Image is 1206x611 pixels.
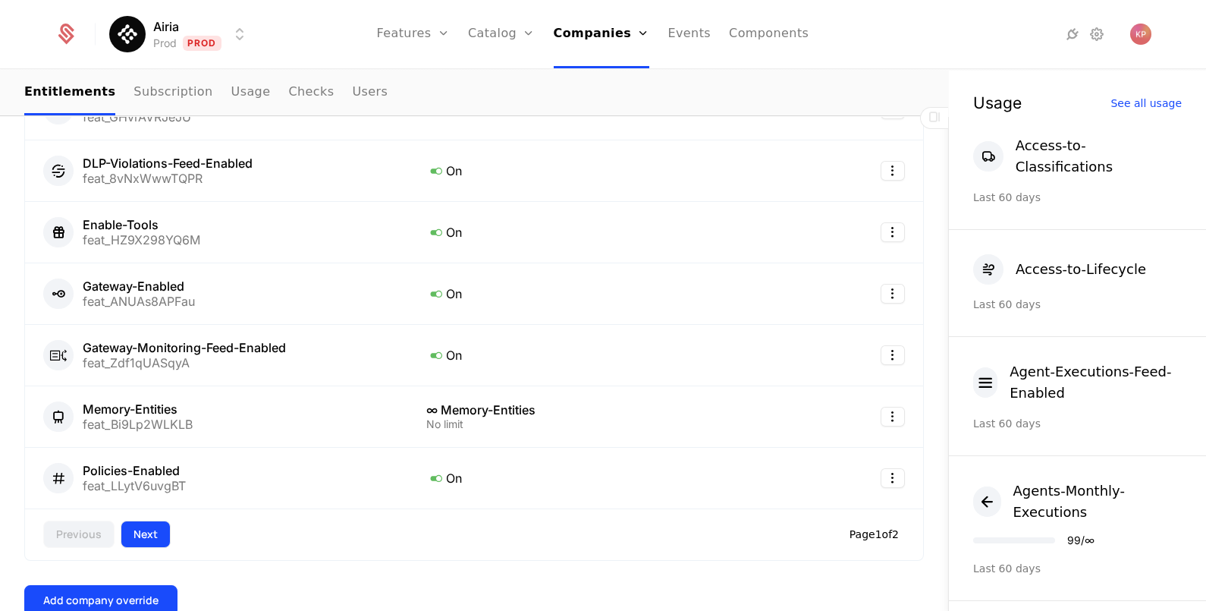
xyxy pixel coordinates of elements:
div: feat_HZ9X298YQ6M [83,234,200,246]
a: Integrations [1063,25,1082,43]
div: No limit [426,419,683,430]
div: feat_8vNxWwwTQPR [83,172,253,184]
div: Access-to-Classifications [1016,135,1182,178]
div: Gateway-Enabled [83,280,195,292]
div: Add company override [43,593,159,608]
div: Prod [153,36,177,51]
a: Entitlements [24,71,115,115]
button: Agent-Executions-Feed-Enabled [973,361,1182,404]
div: feat_Bi9Lp2WLKLB [83,418,193,430]
img: Airia [109,16,146,52]
div: On [426,345,683,365]
div: ∞ Memory-Entities [426,404,683,416]
div: feat_LLytV6uvgBT [83,480,186,492]
div: feat_Zdf1qUASqyA [83,357,286,369]
div: Access-to-Lifecycle [1016,259,1146,280]
button: Access-to-Classifications [973,135,1182,178]
div: Agents-Monthly-Executions [1013,480,1182,523]
div: Last 60 days [973,416,1182,431]
div: feat_GHvrAVRJeJU [83,111,265,123]
div: Last 60 days [973,297,1182,312]
button: Previous [43,521,115,548]
button: Select action [881,161,905,181]
span: Airia [153,17,179,36]
div: On [426,284,683,304]
div: feat_ANUAs8APFau [83,295,195,307]
button: Agents-Monthly-Executions [973,480,1182,523]
button: Access-to-Lifecycle [973,254,1146,285]
a: Subscription [133,71,212,115]
span: Prod [183,36,221,51]
div: Last 60 days [973,561,1182,576]
div: See all usage [1110,98,1182,109]
div: 99 / ∞ [1067,535,1095,546]
div: Last 60 days [973,190,1182,205]
div: On [426,222,683,242]
div: Usage [973,95,1022,111]
button: Next [121,521,171,548]
button: Select action [881,345,905,365]
a: Settings [1088,25,1106,43]
nav: Main [24,71,924,115]
button: Select environment [114,17,249,51]
div: Agent-Executions-Feed-Enabled [1010,361,1182,404]
button: Select action [881,468,905,488]
div: DLP-Violations-Feed-Enabled [83,157,253,169]
div: Memory-Entities [83,403,193,415]
a: Usage [231,71,271,115]
button: Select action [881,284,905,304]
a: Users [352,71,388,115]
div: Enable-Tools [83,219,200,231]
img: Katrina Peek [1130,24,1151,45]
div: Gateway-Monitoring-Feed-Enabled [83,342,286,354]
button: Open user button [1130,24,1151,45]
ul: Choose Sub Page [24,71,388,115]
div: Page 1 of 2 [850,527,905,542]
div: On [426,161,683,181]
button: Select action [881,222,905,242]
a: Checks [288,71,334,115]
button: Select action [881,407,905,427]
div: Policies-Enabled [83,465,186,477]
div: On [426,468,683,488]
